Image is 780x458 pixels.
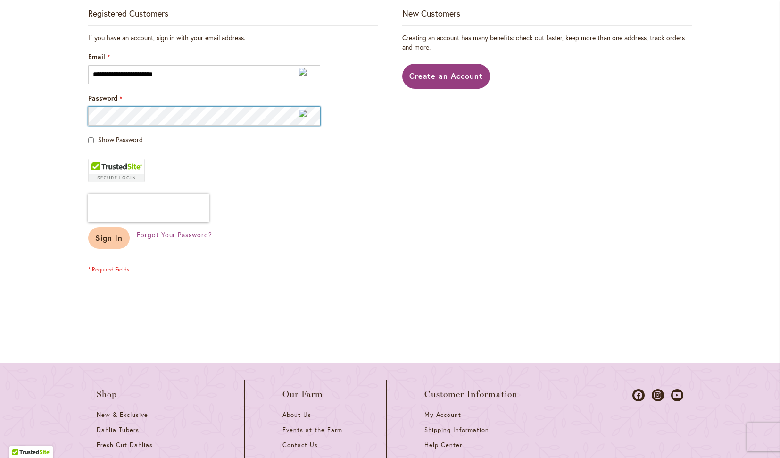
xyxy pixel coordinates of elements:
a: Create an Account [402,64,490,89]
span: Contact Us [282,441,318,449]
span: Customer Information [424,390,518,399]
button: Sign In [88,227,130,249]
iframe: reCAPTCHA [88,194,209,222]
a: Dahlias on Facebook [632,389,645,401]
strong: Registered Customers [88,8,168,19]
span: Password [88,93,117,102]
span: Dahlia Tubers [97,426,139,434]
span: About Us [282,411,311,419]
span: New & Exclusive [97,411,148,419]
iframe: Launch Accessibility Center [7,424,33,451]
span: My Account [424,411,461,419]
strong: New Customers [402,8,460,19]
a: Forgot Your Password? [137,230,212,239]
span: Our Farm [282,390,323,399]
span: Help Center [424,441,462,449]
span: Create an Account [409,71,483,81]
span: Shop [97,390,117,399]
span: Show Password [98,135,143,144]
a: Dahlias on Instagram [652,389,664,401]
span: Events at the Farm [282,426,342,434]
span: Fresh Cut Dahlias [97,441,153,449]
span: Sign In [95,233,123,243]
div: If you have an account, sign in with your email address. [88,33,378,42]
span: Shipping Information [424,426,489,434]
span: Email [88,52,105,61]
a: Dahlias on Youtube [671,389,683,401]
div: TrustedSite Certified [88,159,145,182]
p: Creating an account has many benefits: check out faster, keep more than one address, track orders... [402,33,692,52]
